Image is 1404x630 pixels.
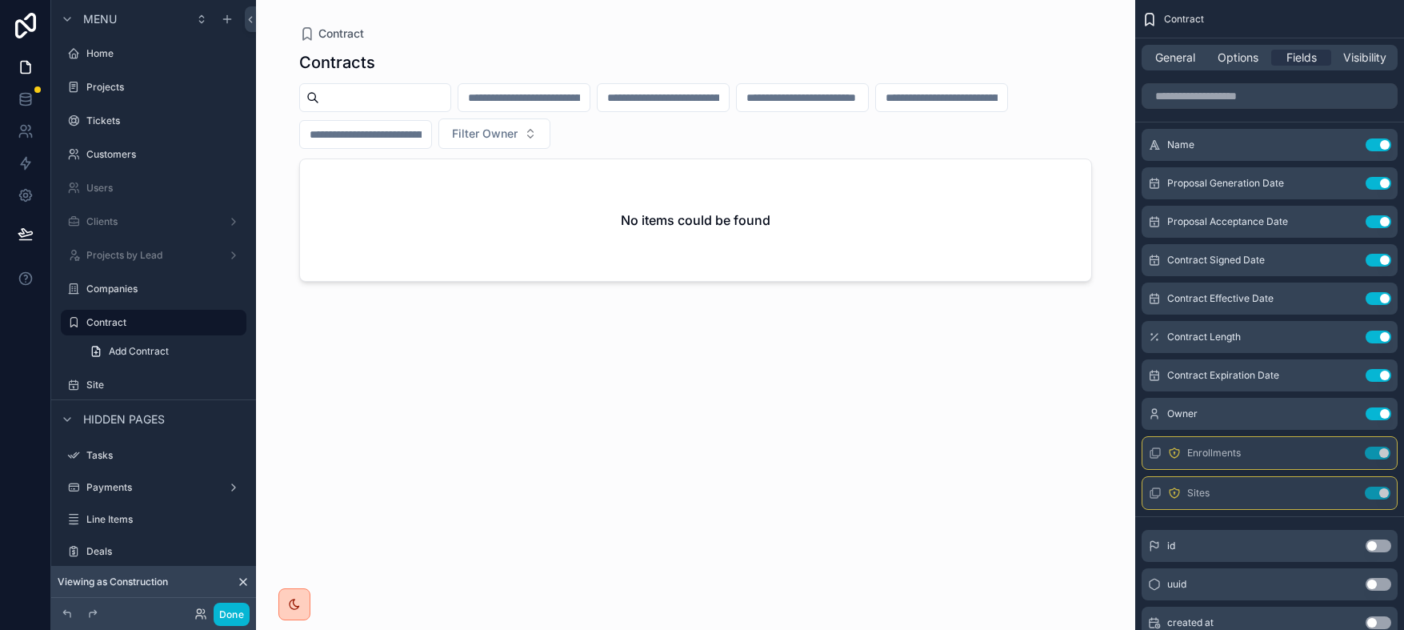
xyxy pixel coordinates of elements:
a: Add Contract [80,339,246,364]
span: Enrollments [1187,447,1241,459]
a: Deals [61,539,246,564]
label: Payments [86,481,221,494]
label: Clients [86,215,221,228]
button: Done [214,603,250,626]
label: Home [86,47,243,60]
span: Contract Signed Date [1167,254,1265,267]
span: Visibility [1343,50,1386,66]
label: Users [86,182,243,195]
a: Home [61,41,246,66]
label: Deals [86,545,243,558]
a: Tickets [61,108,246,134]
a: Line Items [61,507,246,532]
span: Name [1167,138,1194,151]
span: Contract Length [1167,331,1241,343]
a: Site [61,372,246,398]
a: Clients [61,209,246,235]
span: uuid [1167,578,1186,591]
a: Contract [61,310,246,335]
label: Customers [86,148,243,161]
span: Hidden pages [83,411,165,427]
label: Site [86,379,243,391]
span: Proposal Acceptance Date [1167,215,1288,228]
span: Owner [1167,407,1198,420]
span: Sites [1187,487,1210,500]
label: Line Items [86,513,243,526]
span: Options [1218,50,1258,66]
label: Tickets [86,114,243,127]
label: Contract [86,316,237,329]
span: Viewing as Construction [58,576,168,588]
span: Menu [83,11,117,27]
a: Payments [61,475,246,500]
a: Tasks [61,443,246,468]
label: Companies [86,283,243,295]
span: Contract Effective Date [1167,292,1274,305]
label: Tasks [86,449,243,462]
span: Add Contract [109,345,169,358]
a: Users [61,175,246,201]
span: Contract [1164,13,1204,26]
a: Projects by Lead [61,243,246,268]
a: Projects [61,74,246,100]
a: Customers [61,142,246,167]
span: General [1155,50,1195,66]
span: id [1167,540,1175,552]
span: Proposal Generation Date [1167,177,1284,190]
label: Projects by Lead [86,249,221,262]
a: Companies [61,276,246,302]
label: Projects [86,81,243,94]
span: Fields [1286,50,1317,66]
span: Contract Expiration Date [1167,369,1279,382]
